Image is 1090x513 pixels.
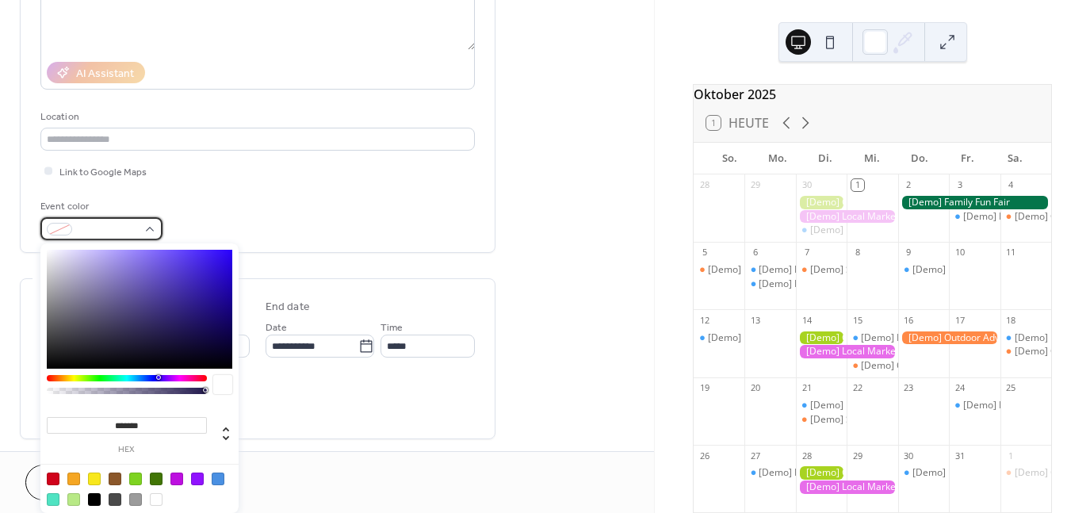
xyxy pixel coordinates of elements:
[796,480,898,494] div: [Demo] Local Market
[1000,210,1051,224] div: [Demo] Open Mic Night
[67,473,80,485] div: #F5A623
[1005,382,1017,394] div: 25
[266,320,287,336] span: Date
[796,466,847,480] div: [Demo] Gardening Workshop
[796,399,847,412] div: [Demo] Morning Yoga Bliss
[88,493,101,506] div: #000000
[963,210,1084,224] div: [Demo] Morning Yoga Bliss
[1000,345,1051,358] div: [Demo] Open Mic Night
[903,382,915,394] div: 23
[744,263,795,277] div: [Demo] Fitness Bootcamp
[266,299,310,316] div: End date
[698,179,710,191] div: 28
[898,196,1051,209] div: [Demo] Family Fun Fair
[759,263,873,277] div: [Demo] Fitness Bootcamp
[954,179,966,191] div: 3
[847,331,897,345] div: [Demo] Morning Yoga Bliss
[896,143,943,174] div: Do.
[47,493,59,506] div: #50E3C2
[912,466,1033,480] div: [Demo] Morning Yoga Bliss
[796,263,847,277] div: [Demo] Seniors' Social Tea
[708,263,835,277] div: [Demo] Book Club Gathering
[801,179,813,191] div: 30
[991,143,1038,174] div: Sa.
[851,179,863,191] div: 1
[898,263,949,277] div: [Demo] Morning Yoga Bliss
[810,263,929,277] div: [Demo] Seniors' Social Tea
[801,143,849,174] div: Di.
[759,278,879,291] div: [Demo] Morning Yoga Bliss
[898,466,949,480] div: [Demo] Morning Yoga Bliss
[810,224,931,237] div: [Demo] Morning Yoga Bliss
[851,382,863,394] div: 22
[810,399,931,412] div: [Demo] Morning Yoga Bliss
[912,263,1033,277] div: [Demo] Morning Yoga Bliss
[749,247,761,258] div: 6
[694,331,744,345] div: [Demo] Morning Yoga Bliss
[1000,466,1051,480] div: [Demo] Open Mic Night
[851,314,863,326] div: 15
[963,399,1084,412] div: [Demo] Morning Yoga Bliss
[170,473,183,485] div: #BD10E0
[381,320,403,336] span: Time
[109,493,121,506] div: #4A4A4A
[694,263,744,277] div: [Demo] Book Club Gathering
[796,331,847,345] div: [Demo] Gardening Workshop
[694,85,1051,104] div: Oktober 2025
[943,143,991,174] div: Fr.
[708,331,828,345] div: [Demo] Morning Yoga Bliss
[744,278,795,291] div: [Demo] Morning Yoga Bliss
[109,473,121,485] div: #8B572A
[1000,331,1051,345] div: [Demo] Morning Yoga Bliss
[191,473,204,485] div: #9013FE
[698,314,710,326] div: 12
[851,450,863,461] div: 29
[954,247,966,258] div: 10
[40,198,159,215] div: Event color
[810,413,929,427] div: [Demo] Seniors' Social Tea
[1005,450,1017,461] div: 1
[903,247,915,258] div: 9
[706,143,754,174] div: So.
[796,196,847,209] div: [Demo] Gardening Workshop
[150,493,163,506] div: #FFFFFF
[1005,179,1017,191] div: 4
[744,466,795,480] div: [Demo] Morning Yoga Bliss
[88,473,101,485] div: #F8E71C
[67,493,80,506] div: #B8E986
[796,224,847,237] div: [Demo] Morning Yoga Bliss
[1005,247,1017,258] div: 11
[903,450,915,461] div: 30
[796,345,898,358] div: [Demo] Local Market
[40,109,472,125] div: Location
[796,210,898,224] div: [Demo] Local Market
[801,247,813,258] div: 7
[903,314,915,326] div: 16
[47,473,59,485] div: #D0021B
[129,493,142,506] div: #9B9B9B
[25,465,123,500] button: Cancel
[849,143,897,174] div: Mi.
[749,314,761,326] div: 13
[801,382,813,394] div: 21
[861,359,997,373] div: [Demo] Culinary Cooking Class
[796,413,847,427] div: [Demo] Seniors' Social Tea
[749,450,761,461] div: 27
[903,179,915,191] div: 2
[749,179,761,191] div: 29
[59,164,147,181] span: Link to Google Maps
[898,331,1000,345] div: [Demo] Outdoor Adventure Day
[954,450,966,461] div: 31
[47,446,207,454] label: hex
[801,450,813,461] div: 28
[847,359,897,373] div: [Demo] Culinary Cooking Class
[1005,314,1017,326] div: 18
[851,247,863,258] div: 8
[129,473,142,485] div: #7ED321
[949,210,1000,224] div: [Demo] Morning Yoga Bliss
[949,399,1000,412] div: [Demo] Morning Yoga Bliss
[749,382,761,394] div: 20
[754,143,801,174] div: Mo.
[698,450,710,461] div: 26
